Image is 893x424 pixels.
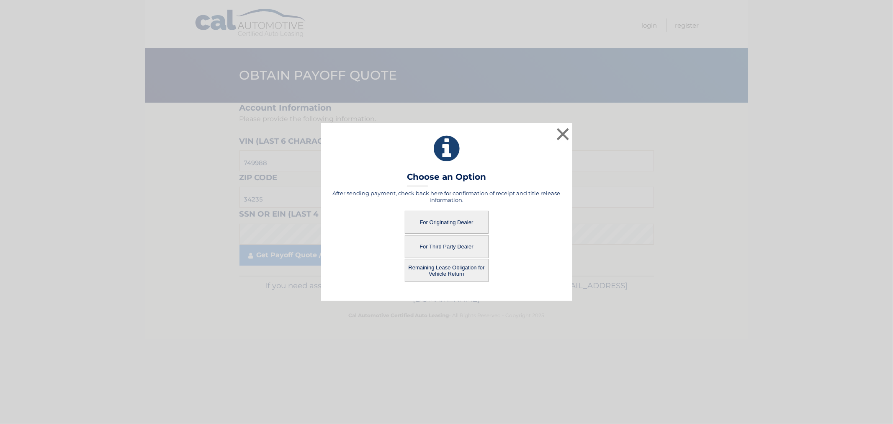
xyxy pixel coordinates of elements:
button: For Originating Dealer [405,211,489,234]
button: × [555,126,571,142]
h5: After sending payment, check back here for confirmation of receipt and title release information. [332,190,562,203]
button: For Third Party Dealer [405,235,489,258]
button: Remaining Lease Obligation for Vehicle Return [405,259,489,282]
h3: Choose an Option [407,172,486,186]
